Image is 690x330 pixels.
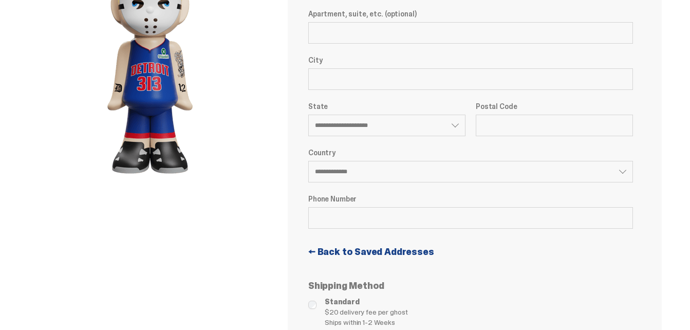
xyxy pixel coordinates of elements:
[308,247,633,256] a: ← Back to Saved Addresses
[476,102,633,111] label: Postal Code
[325,297,633,307] span: Standard
[308,195,633,203] label: Phone Number
[308,281,633,290] p: Shipping Method
[308,149,633,157] label: Country
[308,56,633,64] label: City
[325,317,633,327] span: Ships within 1-2 Weeks
[308,102,465,111] label: State
[325,307,633,317] span: $20 delivery fee per ghost
[308,10,633,18] label: Apartment, suite, etc. (optional)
